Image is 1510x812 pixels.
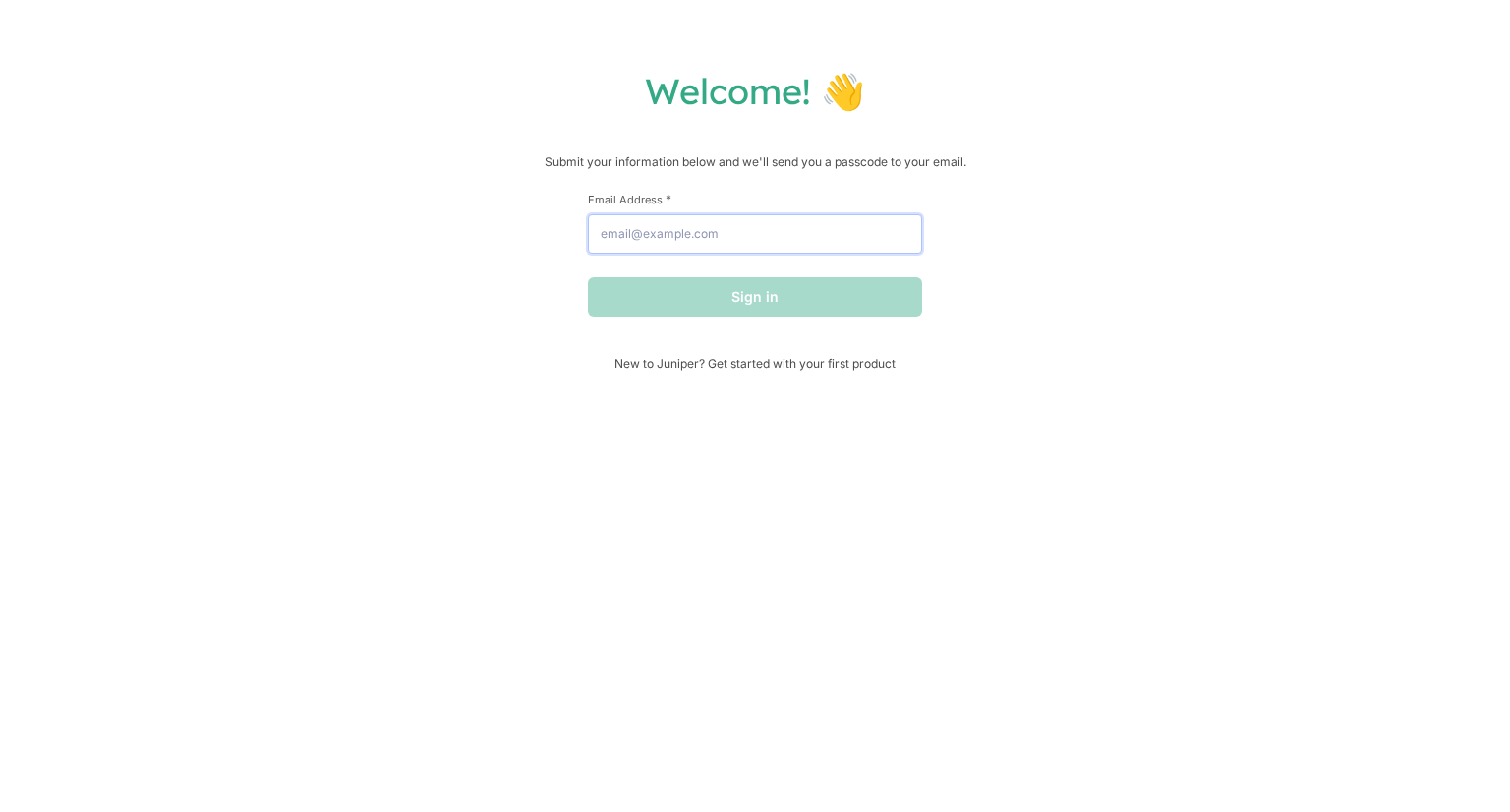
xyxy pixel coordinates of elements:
p: Submit your information below and we'll send you a passcode to your email. [20,152,1490,172]
span: This field is required. [666,192,671,206]
label: Email Address [588,192,922,206]
span: New to Juniper? Get started with your first product [588,356,922,371]
h1: Welcome! 👋 [20,69,1490,113]
input: email@example.com [588,214,922,254]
